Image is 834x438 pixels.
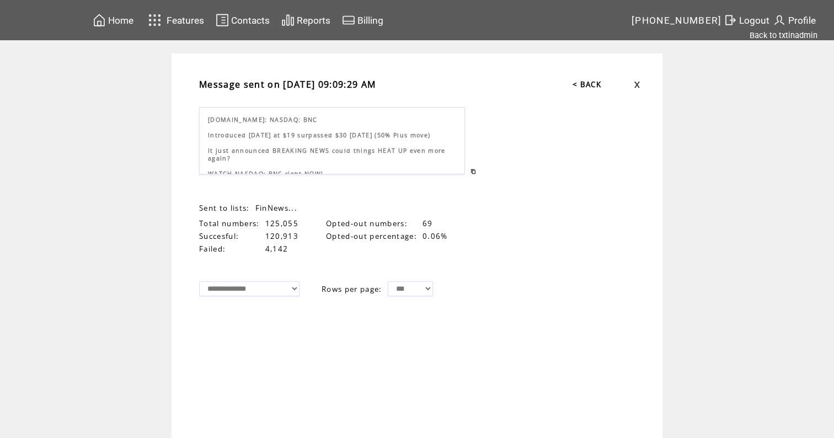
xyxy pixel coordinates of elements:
span: Total numbers: [199,218,260,228]
span: Opted-out numbers: [326,218,408,228]
span: Failed: [199,244,226,254]
span: Billing [357,15,383,26]
a: Features [143,9,206,31]
img: creidtcard.svg [342,13,355,27]
span: 120,913 [265,231,298,241]
a: Back to txtinadmin [750,30,817,40]
img: exit.svg [724,13,737,27]
span: Message sent on [DATE] 09:09:29 AM [199,78,376,90]
span: Succesful: [199,231,239,241]
a: Profile [771,12,817,29]
span: Rows per page: [322,284,382,294]
img: home.svg [93,13,106,27]
a: Contacts [214,12,271,29]
span: Reports [297,15,330,26]
span: Profile [788,15,816,26]
span: Home [108,15,133,26]
a: Home [91,12,135,29]
span: Opted-out percentage: [326,231,417,241]
span: [PHONE_NUMBER] [632,15,722,26]
a: Billing [340,12,385,29]
a: < BACK [573,79,601,89]
a: Reports [280,12,332,29]
span: Contacts [231,15,270,26]
img: profile.svg [773,13,786,27]
span: 4,142 [265,244,288,254]
span: 125,055 [265,218,298,228]
span: Features [167,15,204,26]
img: features.svg [145,11,164,29]
img: chart.svg [281,13,295,27]
span: FinNews... [255,203,297,213]
img: contacts.svg [216,13,229,27]
span: 69 [423,218,433,228]
span: Logout [739,15,769,26]
span: Sent to lists: [199,203,250,213]
span: 0.06% [423,231,448,241]
a: Logout [722,12,771,29]
span: [DOMAIN_NAME]: NASDAQ: BNC Introduced [DATE] at $19 surpassed $30 [DATE] (50% Plus move) It just ... [208,116,446,239]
